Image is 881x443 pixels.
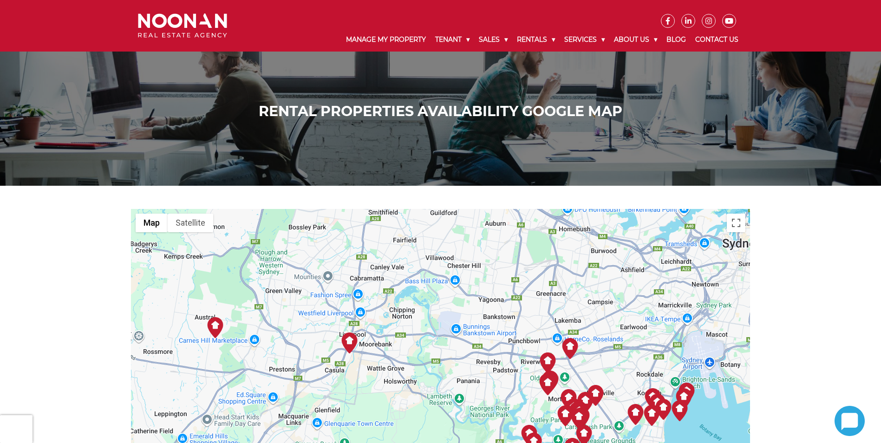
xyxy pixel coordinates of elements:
[571,407,592,428] div: 9-11 George Street Mortdale
[641,405,662,426] div: 227-241 Princes Highway Kogarah
[140,103,741,120] h1: Rental Properties Availability Google Map
[205,317,226,338] div: 12 Flood Ave Austral
[647,394,668,415] div: 21 Hogben Street KOGARAH
[555,405,576,426] div: 6A Barwon Road MORTDALE
[138,13,227,38] img: Noonan Real Estate Agency
[563,398,584,419] div: 40B Crump St Mortdale
[653,399,674,420] div: 21A Fairway Avenue KOGARAH
[431,28,474,52] a: Tenant
[537,374,558,395] div: 28-30 Cairns Street RIVERWOOD
[727,214,745,232] button: Toggle fullscreen view
[474,28,512,52] a: Sales
[540,371,561,391] div: 25 Romilly Street RIVERWOOD
[560,28,609,52] a: Services
[512,28,560,52] a: Rentals
[168,214,213,232] button: Show satellite imagery
[691,28,743,52] a: Contact Us
[339,332,360,353] div: 4 Hoxton Park Road Liverpool
[540,371,561,392] div: 21 Romilly Street RIVERWOOD
[567,402,587,423] div: 39-43 Station Street MORTDALE
[558,389,579,410] div: 21 Wattle Street PEAKHURST
[569,403,590,423] div: 20-24 Martin Place MORTDALE
[662,28,691,52] a: Blog
[625,404,646,425] div: 8-10 Rutland Street Allawah
[341,28,431,52] a: Manage My Property
[568,408,589,429] div: 48 George Street MORTDALE
[585,385,606,406] div: 652 King Georges Road Penshurst
[669,400,690,421] div: 157-159 The Grand Parade MONTEREY
[537,373,558,394] div: 21-23 Littleton Street RIVERWOOD
[136,214,168,232] button: Show street map
[673,388,694,409] div: 4-10 The Boulevard Brighton-Le-Sands
[575,392,596,413] div: 39 Nelson Street PENSHURST
[568,401,589,422] div: 15-17 Station Street Mortdale
[642,388,663,409] div: 31 Station Street Kogarah
[609,28,662,52] a: About Us
[676,383,697,404] div: 4 Bruce Street BRIGHTON-LE-SANDS
[537,352,558,373] div: 107 Belmore Road Riverwood
[560,338,581,359] div: 19 Dunlop Street ROSELANDS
